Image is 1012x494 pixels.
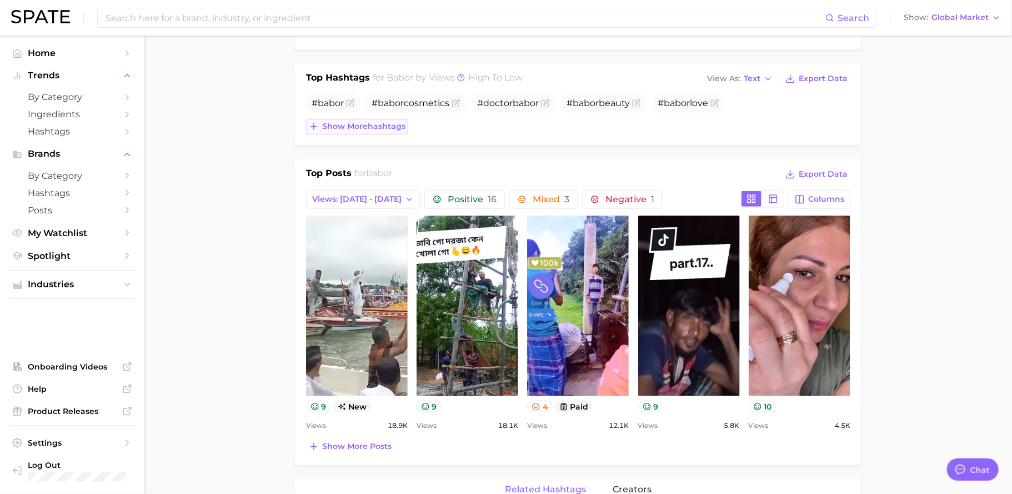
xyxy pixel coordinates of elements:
[306,71,370,87] h1: Top Hashtags
[9,247,136,265] a: Spotlight
[664,98,690,108] span: babor
[651,194,654,204] span: 1
[11,10,70,23] img: SPATE
[388,419,408,432] span: 18.9k
[355,167,393,183] h2: for
[417,401,442,412] button: 9
[28,460,127,470] span: Log Out
[104,8,825,27] input: Search here for a brand, industry, or ingredient
[901,11,1004,25] button: ShowGlobal Market
[417,419,437,432] span: Views
[318,98,344,108] span: babor
[322,122,405,131] span: Show more hashtags
[28,438,117,448] span: Settings
[527,419,547,432] span: Views
[28,406,117,416] span: Product Releases
[9,358,136,375] a: Onboarding Videos
[448,195,497,204] span: Positive
[28,251,117,261] span: Spotlight
[306,439,394,455] button: Show more posts
[632,99,641,108] button: Flag as miscategorized or irrelevant
[749,419,769,432] span: Views
[28,48,117,58] span: Home
[333,401,372,412] span: new
[306,419,326,432] span: Views
[9,106,136,123] a: Ingredients
[9,276,136,293] button: Industries
[638,419,658,432] span: Views
[306,190,420,209] button: Views: [DATE] - [DATE]
[783,71,850,87] button: Export Data
[9,202,136,219] a: Posts
[367,168,393,178] span: babor
[28,126,117,137] span: Hashtags
[931,14,989,21] span: Global Market
[28,384,117,394] span: Help
[707,76,740,82] span: View As
[533,195,569,204] span: Mixed
[9,44,136,62] a: Home
[498,419,518,432] span: 18.1k
[312,98,344,108] span: #
[564,194,569,204] span: 3
[799,74,848,83] span: Export Data
[452,99,460,108] button: Flag as miscategorized or irrelevant
[469,72,523,83] span: high to low
[789,190,850,209] button: Columns
[322,442,392,451] span: Show more posts
[704,72,775,86] button: View AsText
[527,401,553,412] button: 4
[28,71,117,81] span: Trends
[9,381,136,397] a: Help
[573,98,599,108] span: babor
[28,362,117,372] span: Onboarding Videos
[28,280,117,290] span: Industries
[710,99,719,108] button: Flag as miscategorized or irrelevant
[904,14,928,21] span: Show
[28,228,117,238] span: My Watchlist
[567,98,630,108] span: # beauty
[9,88,136,106] a: by Category
[373,71,523,87] h2: for by Views
[9,146,136,162] button: Brands
[306,167,352,183] h1: Top Posts
[513,98,539,108] span: babor
[306,401,331,412] button: 9
[835,419,850,432] span: 4.5k
[372,98,449,108] span: # cosmetics
[346,99,355,108] button: Flag as miscategorized or irrelevant
[477,98,539,108] span: #doctor
[9,123,136,140] a: Hashtags
[9,435,136,451] a: Settings
[306,119,408,134] button: Show morehashtags
[9,403,136,420] a: Product Releases
[808,194,844,204] span: Columns
[28,171,117,181] span: by Category
[541,99,550,108] button: Flag as miscategorized or irrelevant
[28,92,117,102] span: by Category
[28,149,117,159] span: Brands
[387,72,414,83] span: babor
[605,195,654,204] span: Negative
[724,419,740,432] span: 5.8k
[799,169,848,179] span: Export Data
[28,109,117,119] span: Ingredients
[9,167,136,184] a: by Category
[749,401,776,412] button: 10
[378,98,404,108] span: babor
[783,167,850,182] button: Export Data
[609,419,629,432] span: 12.1k
[28,205,117,216] span: Posts
[9,457,136,486] a: Log out. Currently logged in with e-mail danielle@spate.nyc.
[312,194,402,204] span: Views: [DATE] - [DATE]
[744,76,760,82] span: Text
[9,184,136,202] a: Hashtags
[488,194,497,204] span: 16
[838,13,869,23] span: Search
[638,401,663,412] button: 9
[28,188,117,198] span: Hashtags
[9,224,136,242] a: My Watchlist
[658,98,708,108] span: # love
[9,67,136,84] button: Trends
[555,401,593,412] button: paid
